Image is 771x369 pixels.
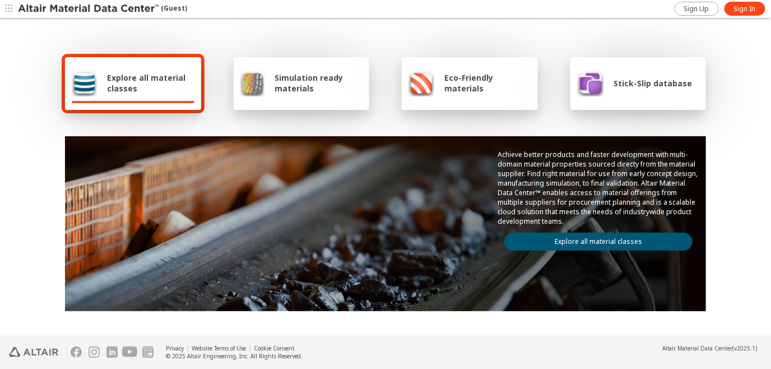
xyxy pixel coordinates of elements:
a: Privacy [166,344,184,352]
span: Eco-Friendly materials [444,72,531,94]
img: Stick-Slip database [577,70,604,96]
span: Stick-Slip database [614,78,693,89]
p: Achieve better products and faster development with multi-domain material properties sourced dire... [498,150,699,226]
span: Simulation ready materials [275,72,363,94]
a: Sign Up [675,2,719,16]
span: Altair Material Data Center [662,344,733,352]
img: Altair Material Data Center [18,3,161,15]
span: Sign Up [684,4,709,13]
span: Sign In [734,4,756,13]
div: (Guest) [18,3,187,15]
div: (v2025.1) [662,344,758,352]
a: Sign In [724,2,765,16]
span: Explore all material classes [107,72,194,94]
img: Explore all material classes [72,70,97,96]
img: Simulation ready materials [240,70,264,96]
img: Altair Engineering [9,347,58,357]
a: Explore all material classes [504,233,693,251]
img: Eco-Friendly materials [408,70,434,96]
div: © 2025 Altair Engineering, Inc. All Rights Reserved. [166,352,303,360]
a: Cookie Consent [254,344,295,352]
a: Website Terms of Use [192,344,246,352]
